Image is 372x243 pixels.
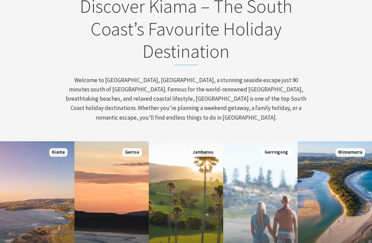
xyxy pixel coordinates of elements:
span: Gerroa [122,148,142,157]
span: Minnamurra [335,148,365,157]
span: Kiama [49,148,68,157]
p: Welcome to [GEOGRAPHIC_DATA], [GEOGRAPHIC_DATA], a stunning seaside escape just 90 minutes south ... [65,76,307,122]
span: Gerringong [262,148,291,157]
span: Jamberoo [190,148,216,157]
